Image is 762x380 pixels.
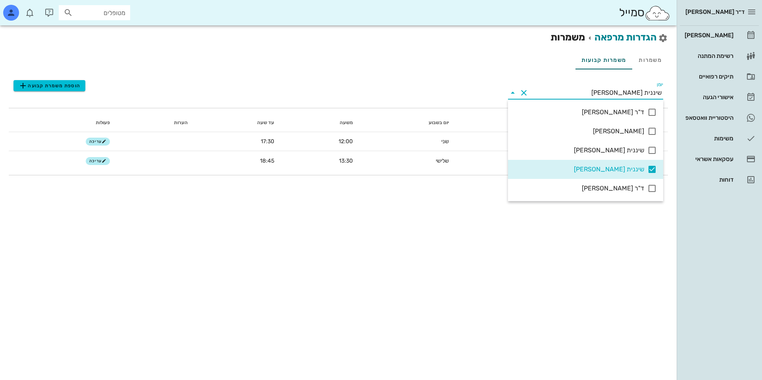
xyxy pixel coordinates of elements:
[194,113,281,132] th: עד שעה
[281,132,359,151] td: 12:00
[257,120,274,125] span: עד שעה
[89,139,106,144] span: עריכה
[575,50,632,69] div: משמרות קבועות
[23,6,28,11] span: תג
[359,113,455,132] th: יום בשבוע
[96,120,110,125] span: פעולות
[683,94,733,100] div: אישורי הגעה
[359,151,455,170] td: שלישי
[680,150,759,169] a: עסקאות אשראי
[685,8,745,15] span: ד״ר [PERSON_NAME]
[632,50,668,69] div: משמרות
[194,132,281,151] td: 17:30
[514,108,644,116] div: ד"ר [PERSON_NAME]
[86,138,110,146] button: עריכה
[680,88,759,107] a: אישורי הגעה
[429,120,449,125] span: יום בשבוע
[657,82,664,88] label: יומן
[514,127,644,135] div: [PERSON_NAME]
[680,129,759,148] a: משימות
[514,184,644,192] div: ד"ר [PERSON_NAME]
[13,80,85,91] button: הוספת משמרת קבועה
[680,170,759,189] a: דוחות
[645,5,670,21] img: SmileCloud logo
[455,113,668,132] th: יומן
[680,108,759,127] a: היסטוריית וואטסאפ
[591,89,662,96] div: שיננית [PERSON_NAME]
[455,151,668,170] td: שיננית [PERSON_NAME]
[550,30,668,44] h2: משמרות
[194,151,281,170] td: 18:45
[86,157,110,165] button: עריכה
[174,120,188,125] span: הערות
[683,135,733,142] div: משימות
[683,53,733,59] div: רשימת המתנה
[18,81,80,90] span: הוספת משמרת קבועה
[683,32,733,38] div: [PERSON_NAME]
[455,132,668,151] td: שיננית [PERSON_NAME]
[116,113,194,132] th: הערות
[359,132,455,151] td: שני
[281,113,359,132] th: משעה
[680,67,759,86] a: תיקים רפואיים
[281,151,359,170] td: 13:30
[683,73,733,80] div: תיקים רפואיים
[89,159,106,163] span: עריכה
[619,4,670,21] div: סמייל
[683,156,733,162] div: עסקאות אשראי
[514,165,644,173] div: שיננית [PERSON_NAME]
[514,146,644,154] div: שיננית [PERSON_NAME]
[340,120,353,125] span: משעה
[9,113,116,132] th: פעולות
[680,26,759,45] a: [PERSON_NAME]
[595,32,657,43] a: הגדרות מרפאה
[519,88,529,98] button: Clear יומן
[683,177,733,183] div: דוחות
[683,115,733,121] div: היסטוריית וואטסאפ
[680,46,759,65] a: רשימת המתנה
